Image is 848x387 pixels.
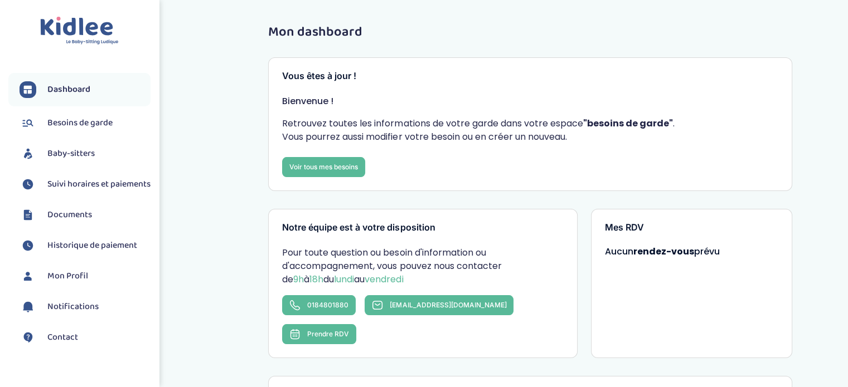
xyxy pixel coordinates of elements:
a: [EMAIL_ADDRESS][DOMAIN_NAME] [365,295,513,315]
img: suivihoraire.svg [20,237,36,254]
img: besoin.svg [20,115,36,131]
h1: Mon dashboard [268,25,792,40]
span: Historique de paiement [47,239,137,252]
button: Prendre RDV [282,324,356,344]
p: Bienvenue ! [282,95,778,108]
span: Besoins de garde [47,116,113,130]
a: Baby-sitters [20,145,151,162]
a: Contact [20,329,151,346]
h3: Mes RDV [605,223,779,233]
span: Aucun prévu [605,245,720,258]
img: notification.svg [20,298,36,315]
strong: rendez-vous [633,245,694,258]
span: Mon Profil [47,270,88,283]
img: documents.svg [20,207,36,223]
span: 0184801880 [307,301,348,309]
span: [EMAIL_ADDRESS][DOMAIN_NAME] [390,301,506,309]
h3: Vous êtes à jour ! [282,71,778,81]
a: Mon Profil [20,268,151,285]
img: babysitters.svg [20,145,36,162]
span: Contact [47,331,78,344]
span: Prendre RDV [307,330,349,338]
img: logo.svg [40,17,119,45]
p: Pour toute question ou besoin d'information ou d'accompagnement, vous pouvez nous contacter de à ... [282,246,563,286]
span: Dashboard [47,83,90,96]
img: profil.svg [20,268,36,285]
strong: "besoins de garde" [583,117,672,130]
img: contact.svg [20,329,36,346]
span: 9h [293,273,304,286]
a: 0184801880 [282,295,356,315]
span: Suivi horaires et paiements [47,178,151,191]
span: Documents [47,208,92,222]
span: Baby-sitters [47,147,95,160]
img: suivihoraire.svg [20,176,36,193]
a: Notifications [20,298,151,315]
span: Notifications [47,300,99,313]
span: vendredi [365,273,403,286]
a: Suivi horaires et paiements [20,176,151,193]
span: 18h [309,273,323,286]
a: Historique de paiement [20,237,151,254]
a: Documents [20,207,151,223]
a: Besoins de garde [20,115,151,131]
a: Voir tous mes besoins [282,157,365,177]
img: dashboard.svg [20,81,36,98]
a: Dashboard [20,81,151,98]
span: lundi [334,273,354,286]
p: Retrouvez toutes les informations de votre garde dans votre espace . Vous pourrez aussi modifier ... [282,117,778,144]
h3: Notre équipe est à votre disposition [282,223,563,233]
